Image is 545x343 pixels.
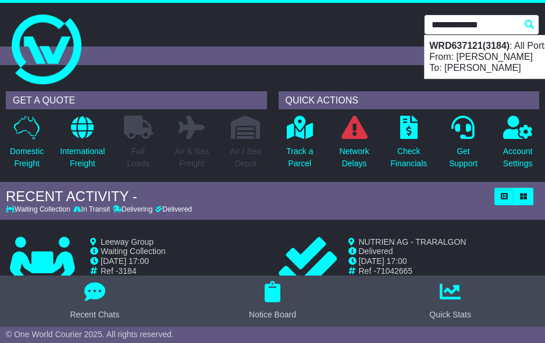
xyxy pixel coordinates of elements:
p: Track a Parcel [286,145,313,170]
p: Network Delays [339,145,369,170]
a: CheckFinancials [390,115,428,176]
span: NUTRIEN AG - TRARALGON [359,237,466,246]
p: Domestic Freight [10,145,44,170]
span: Leeway Group [101,237,154,246]
span: Delivered [359,246,393,256]
span: 3184 [118,266,136,276]
p: Account Settings [503,145,533,170]
p: Full Loads [124,145,153,170]
a: GetSupport [448,115,478,176]
div: Quick Stats [429,309,471,321]
p: International Freight [60,145,105,170]
span: [DATE] 17:00 [101,256,149,266]
div: In Transit [72,205,111,213]
td: Ref - [359,266,473,276]
span: [DATE] 17:00 [359,256,407,266]
div: GET A QUOTE [6,91,267,109]
div: Waiting Collection [6,205,72,213]
a: AccountSettings [503,115,533,176]
span: 71042665 [376,266,412,276]
span: Waiting Collection [101,246,166,256]
a: DomesticFreight [9,115,44,176]
span: © One World Courier 2025. All rights reserved. [6,330,174,339]
div: Delivering [111,205,154,213]
button: Notice Board [242,281,303,321]
p: Air / Sea Depot [230,145,261,170]
button: Recent Chats [63,281,126,321]
a: InternationalFreight [59,115,105,176]
button: Quick Stats [422,281,478,321]
a: NetworkDelays [339,115,369,176]
a: Track aParcel [286,115,314,176]
div: QUICK ACTIONS [279,91,540,109]
div: Delivered [154,205,192,213]
strong: WRD637121(3184) [429,41,510,51]
td: Ref - [101,266,195,276]
p: Get Support [449,145,478,170]
p: Air & Sea Freight [174,145,209,170]
div: RECENT ACTIVITY - [6,188,489,205]
p: Check Financials [390,145,427,170]
div: Notice Board [249,309,296,321]
div: Recent Chats [70,309,119,321]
